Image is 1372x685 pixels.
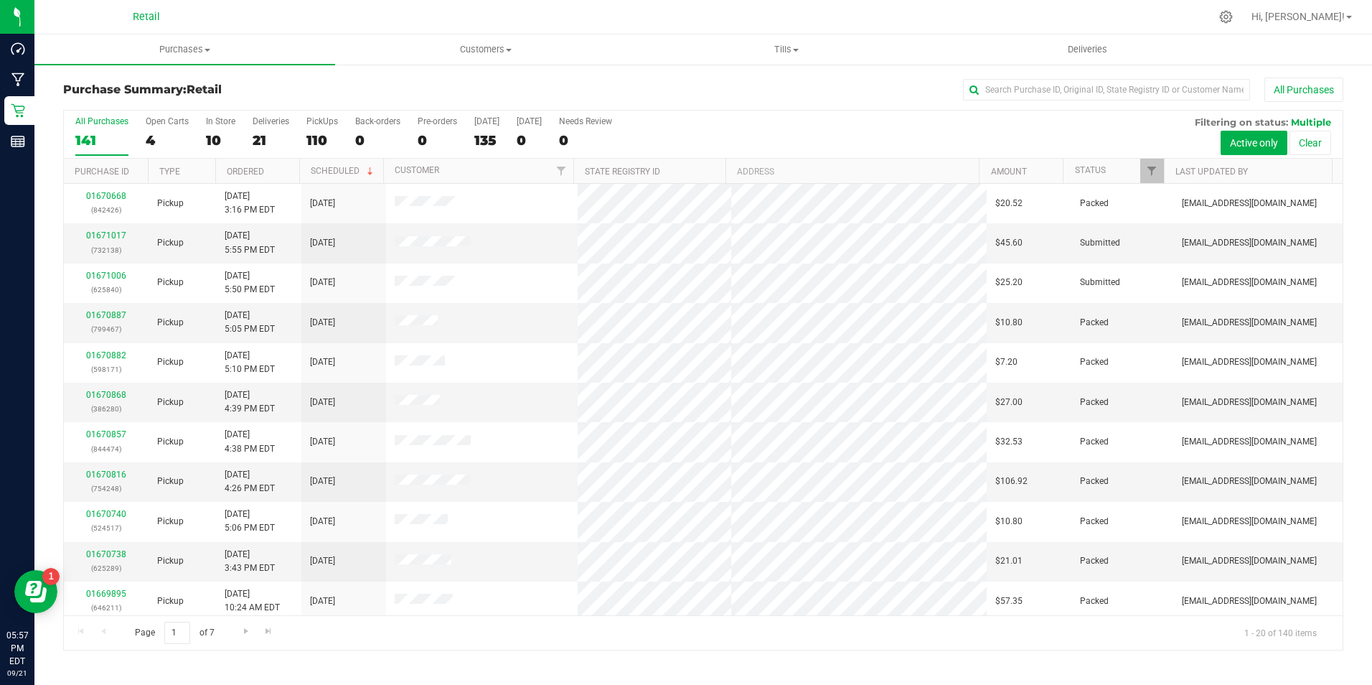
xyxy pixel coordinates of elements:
[995,475,1028,488] span: $106.92
[559,116,612,126] div: Needs Review
[225,548,275,575] span: [DATE] 3:43 PM EDT
[86,390,126,400] a: 01670868
[75,132,128,149] div: 141
[11,73,25,87] inline-svg: Manufacturing
[187,83,222,96] span: Retail
[1182,595,1317,608] span: [EMAIL_ADDRESS][DOMAIN_NAME]
[14,570,57,613] iframe: Resource center
[42,568,60,585] iframe: Resource center unread badge
[1251,11,1345,22] span: Hi, [PERSON_NAME]!
[1182,554,1317,568] span: [EMAIL_ADDRESS][DOMAIN_NAME]
[133,11,160,23] span: Retail
[1217,10,1235,24] div: Manage settings
[225,428,275,455] span: [DATE] 4:38 PM EDT
[550,159,573,183] a: Filter
[995,276,1023,289] span: $25.20
[206,132,235,149] div: 10
[72,203,140,217] p: (842426)
[395,165,439,175] a: Customer
[72,402,140,416] p: (386280)
[157,396,184,409] span: Pickup
[1182,515,1317,528] span: [EMAIL_ADDRESS][DOMAIN_NAME]
[72,521,140,535] p: (524517)
[86,470,126,480] a: 01670816
[310,355,335,369] span: [DATE]
[123,622,226,644] span: Page of 7
[225,190,275,217] span: [DATE] 3:16 PM EDT
[86,589,126,599] a: 01669895
[157,236,184,250] span: Pickup
[995,595,1023,608] span: $57.35
[225,269,275,297] span: [DATE] 5:50 PM EDT
[11,134,25,149] inline-svg: Reports
[72,243,140,257] p: (732138)
[1080,475,1109,488] span: Packed
[86,271,126,281] a: 01671006
[72,322,140,336] p: (799467)
[11,103,25,118] inline-svg: Retail
[474,116,499,126] div: [DATE]
[86,350,126,360] a: 01670882
[418,116,457,126] div: Pre-orders
[6,668,28,679] p: 09/21
[146,132,189,149] div: 4
[585,167,660,177] a: State Registry ID
[157,554,184,568] span: Pickup
[995,355,1018,369] span: $7.20
[1080,236,1120,250] span: Submitted
[225,587,280,615] span: [DATE] 10:24 AM EDT
[225,349,275,376] span: [DATE] 5:10 PM EDT
[253,116,289,126] div: Deliveries
[517,132,542,149] div: 0
[995,554,1023,568] span: $21.01
[310,475,335,488] span: [DATE]
[725,159,979,184] th: Address
[227,167,264,177] a: Ordered
[72,601,140,615] p: (646211)
[1291,116,1331,128] span: Multiple
[75,116,128,126] div: All Purchases
[335,34,636,65] a: Customers
[1080,197,1109,210] span: Packed
[517,116,542,126] div: [DATE]
[310,435,335,449] span: [DATE]
[72,482,140,495] p: (754248)
[1140,159,1164,183] a: Filter
[225,309,275,336] span: [DATE] 5:05 PM EDT
[336,43,635,56] span: Customers
[258,622,279,641] a: Go to the last page
[474,132,499,149] div: 135
[310,515,335,528] span: [DATE]
[1182,276,1317,289] span: [EMAIL_ADDRESS][DOMAIN_NAME]
[164,622,190,644] input: 1
[157,276,184,289] span: Pickup
[1080,355,1109,369] span: Packed
[995,197,1023,210] span: $20.52
[963,79,1250,101] input: Search Purchase ID, Original ID, State Registry ID or Customer Name...
[1182,236,1317,250] span: [EMAIL_ADDRESS][DOMAIN_NAME]
[1182,197,1317,210] span: [EMAIL_ADDRESS][DOMAIN_NAME]
[1182,475,1317,488] span: [EMAIL_ADDRESS][DOMAIN_NAME]
[310,236,335,250] span: [DATE]
[1048,43,1127,56] span: Deliveries
[63,83,490,96] h3: Purchase Summary:
[86,509,126,519] a: 01670740
[355,116,400,126] div: Back-orders
[1182,396,1317,409] span: [EMAIL_ADDRESS][DOMAIN_NAME]
[157,515,184,528] span: Pickup
[310,595,335,608] span: [DATE]
[86,549,126,559] a: 01670738
[1264,78,1343,102] button: All Purchases
[72,442,140,456] p: (844474)
[225,388,275,416] span: [DATE] 4:39 PM EDT
[86,429,126,439] a: 01670857
[206,116,235,126] div: In Store
[75,167,129,177] a: Purchase ID
[34,34,335,65] a: Purchases
[355,132,400,149] div: 0
[995,316,1023,330] span: $10.80
[310,197,335,210] span: [DATE]
[937,34,1238,65] a: Deliveries
[72,363,140,376] p: (598171)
